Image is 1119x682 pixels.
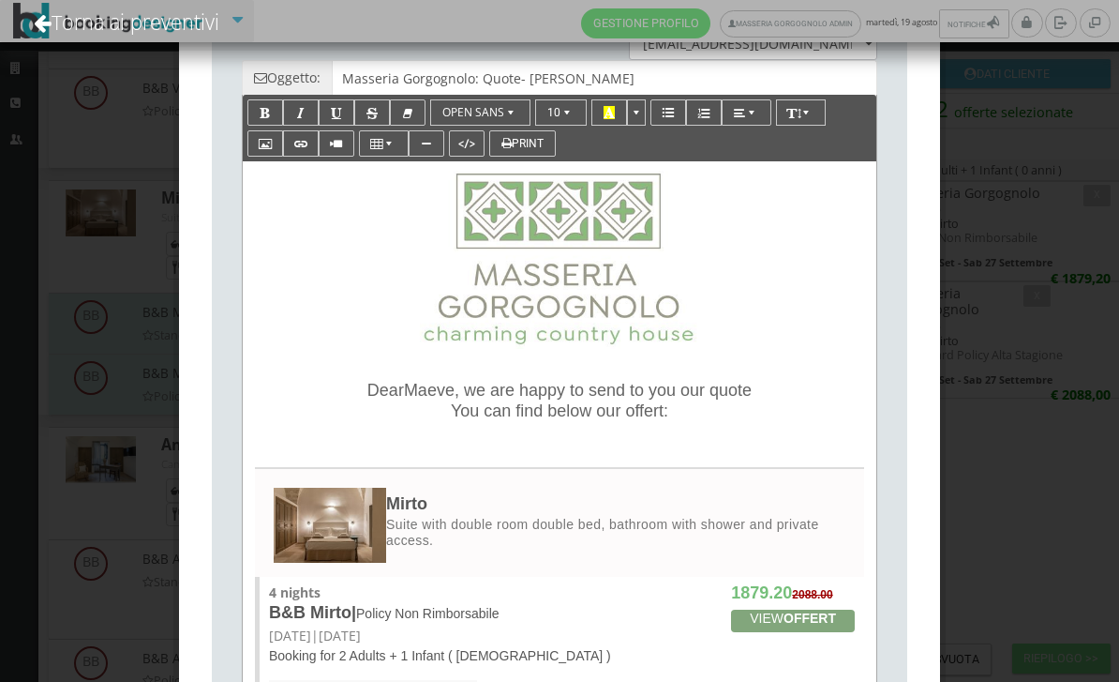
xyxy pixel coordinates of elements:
span: [DATE] [269,627,311,644]
span: VIEW [750,611,836,626]
span: You can find below our offert: [451,402,668,420]
span: Policy Non Rimborsabile [356,606,500,621]
span: Booking for 2 Adults + 1 Infant ( [DEMOGRAPHIC_DATA] ) [269,648,611,663]
span: | [311,627,319,644]
img: bf77c9f8592811ee9b0b027e0800ecac_max200.jpg [274,488,386,563]
img: 52f0cb276f5311eeb13b0a069e529790.jpg [410,171,708,349]
span: Oggetto: [242,60,332,95]
span: , we are happy to send to you our quote [455,381,752,400]
span: 4 nights [269,583,321,601]
button: Open Sans [430,99,530,126]
button: Print [489,130,556,157]
span: 1879.20 [731,583,792,602]
span: [DATE] [319,627,361,644]
a: VIEWOFFERT [731,610,855,632]
button: 10 [535,99,587,126]
span: B&B Mirto| [269,603,356,622]
b: OFFERT [783,611,836,626]
span: Suite with double room double bed, bathroom with shower and private access. [386,517,819,548]
span: Open Sans [442,104,504,120]
span: Mirto [386,494,427,513]
span: 2088.00 [792,588,832,601]
span: 10 [547,106,560,119]
span: Maeve [404,381,455,400]
span: Dear [367,381,404,400]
